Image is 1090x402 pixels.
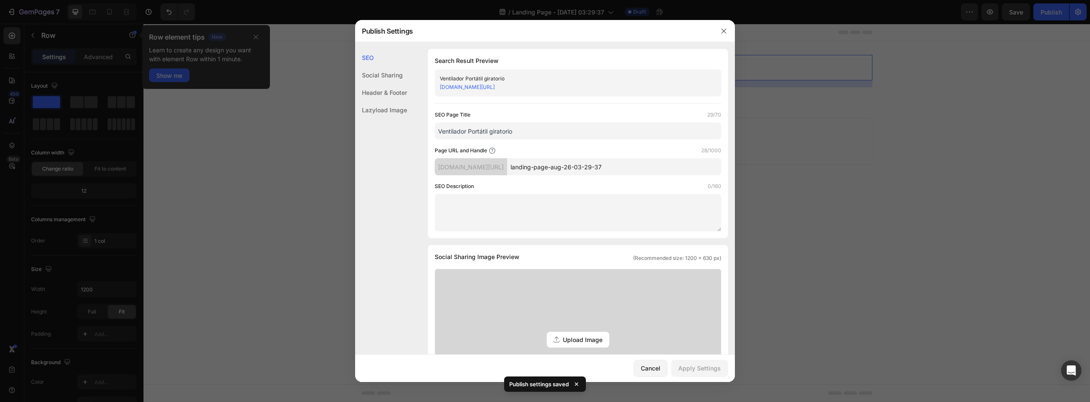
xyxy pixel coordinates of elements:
[453,89,493,98] span: Add section
[633,254,721,262] span: (Recommended size: 1200 x 630 px)
[563,335,602,344] span: Upload Image
[435,111,470,119] label: SEO Page Title
[440,74,702,83] div: Ventilador Portátil giratorio
[435,182,474,191] label: SEO Description
[435,158,507,175] div: [DOMAIN_NAME][URL]
[355,101,407,119] div: Lazyload Image
[381,108,433,117] div: Choose templates
[435,252,519,262] span: Social Sharing Image Preview
[435,354,721,361] span: Supported file: .jpg, .jpeg, .png, .gif, .webp
[435,56,721,66] h1: Search Result Preview
[448,108,493,117] div: Generate layout
[671,360,728,377] button: Apply Settings
[507,158,721,175] input: Handle
[634,360,668,377] button: Cancel
[355,20,713,42] div: Publish Settings
[456,40,501,47] div: Drop element here
[707,111,721,119] label: 29/70
[505,119,568,127] span: then drag & drop elements
[355,84,407,101] div: Header & Footer
[511,108,563,117] div: Add blank section
[678,364,721,373] div: Apply Settings
[1061,360,1081,381] div: Open Intercom Messenger
[435,146,487,155] label: Page URL and Handle
[708,182,721,191] label: 0/160
[447,119,493,127] span: from URL or image
[355,66,407,84] div: Social Sharing
[355,49,407,66] div: SEO
[701,146,721,155] label: 28/1000
[440,84,495,90] a: [DOMAIN_NAME][URL]
[229,19,243,27] div: Row
[509,380,569,388] p: Publish settings saved
[641,364,660,373] div: Cancel
[435,123,721,140] input: Title
[378,119,436,127] span: inspired by CRO experts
